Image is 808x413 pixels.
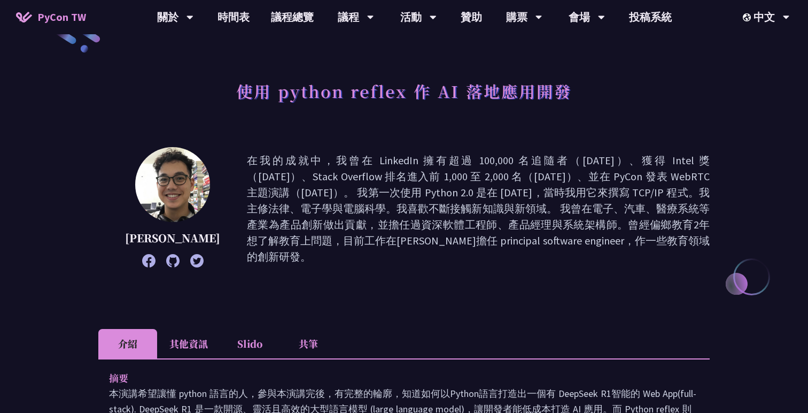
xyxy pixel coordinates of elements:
[157,329,220,358] li: 其他資訊
[279,329,338,358] li: 共筆
[98,329,157,358] li: 介紹
[743,13,753,21] img: Locale Icon
[37,9,86,25] span: PyCon TW
[16,12,32,22] img: Home icon of PyCon TW 2025
[109,370,678,386] p: 摘要
[125,230,220,246] p: [PERSON_NAME]
[247,152,710,265] p: 在我的成就中，我曾在 LinkedIn 擁有超過 100,000 名追隨者（[DATE]）、獲得 Intel 獎（[DATE]）、Stack Overflow 排名進入前 1,000 至 2,0...
[5,4,97,30] a: PyCon TW
[236,75,572,107] h1: 使用 python reflex 作 AI 落地應用開發
[135,147,210,222] img: Milo Chen
[220,329,279,358] li: Slido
